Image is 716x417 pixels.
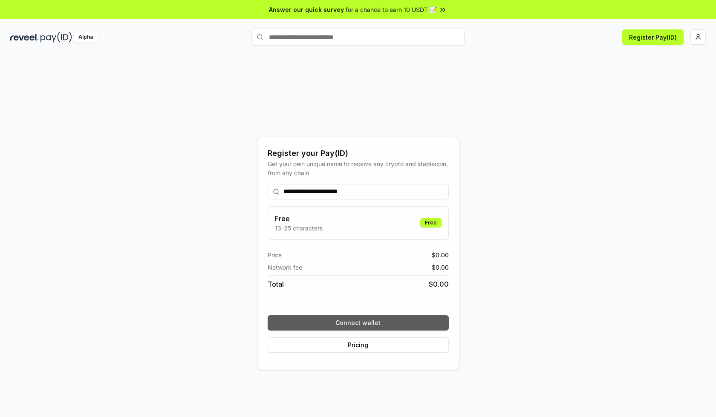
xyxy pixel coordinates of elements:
p: 13-25 characters [275,224,323,233]
img: reveel_dark [10,32,39,43]
span: Answer our quick survey [269,5,344,14]
div: Register your Pay(ID) [268,147,449,159]
span: for a chance to earn 10 USDT 📝 [346,5,437,14]
button: Register Pay(ID) [622,29,684,45]
button: Connect wallet [268,315,449,331]
span: Network fee [268,263,302,272]
span: Price [268,250,282,259]
span: $ 0.00 [432,263,449,272]
div: Alpha [74,32,98,43]
h3: Free [275,213,323,224]
span: Total [268,279,284,289]
div: Free [420,218,442,227]
div: Get your own unique name to receive any crypto and stablecoin, from any chain [268,159,449,177]
span: $ 0.00 [429,279,449,289]
span: $ 0.00 [432,250,449,259]
img: pay_id [40,32,72,43]
button: Pricing [268,337,449,353]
